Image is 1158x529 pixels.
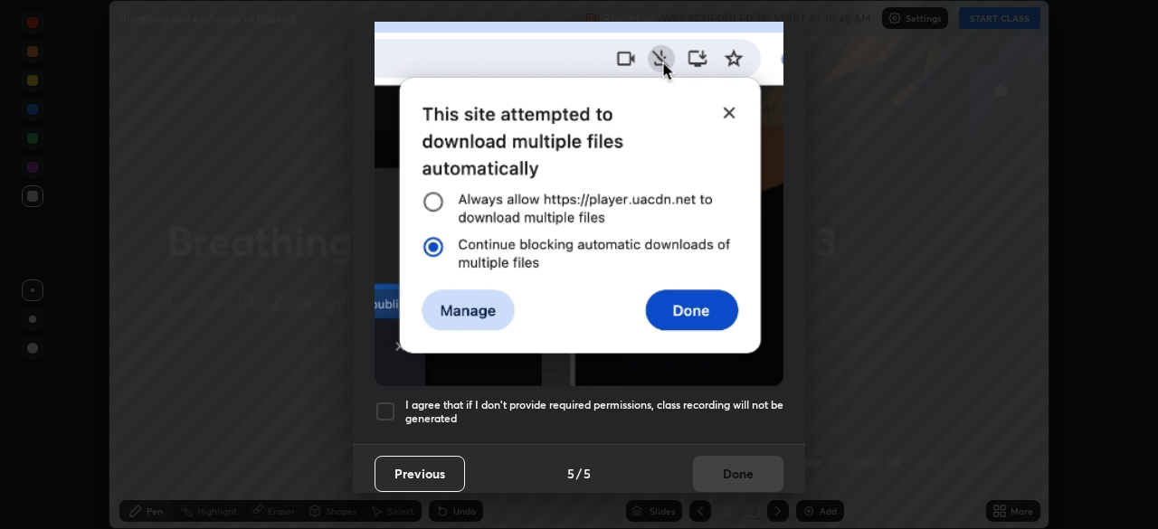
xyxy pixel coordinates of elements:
h4: 5 [584,464,591,483]
button: Previous [375,456,465,492]
h4: / [576,464,582,483]
h4: 5 [567,464,574,483]
h5: I agree that if I don't provide required permissions, class recording will not be generated [405,398,783,426]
